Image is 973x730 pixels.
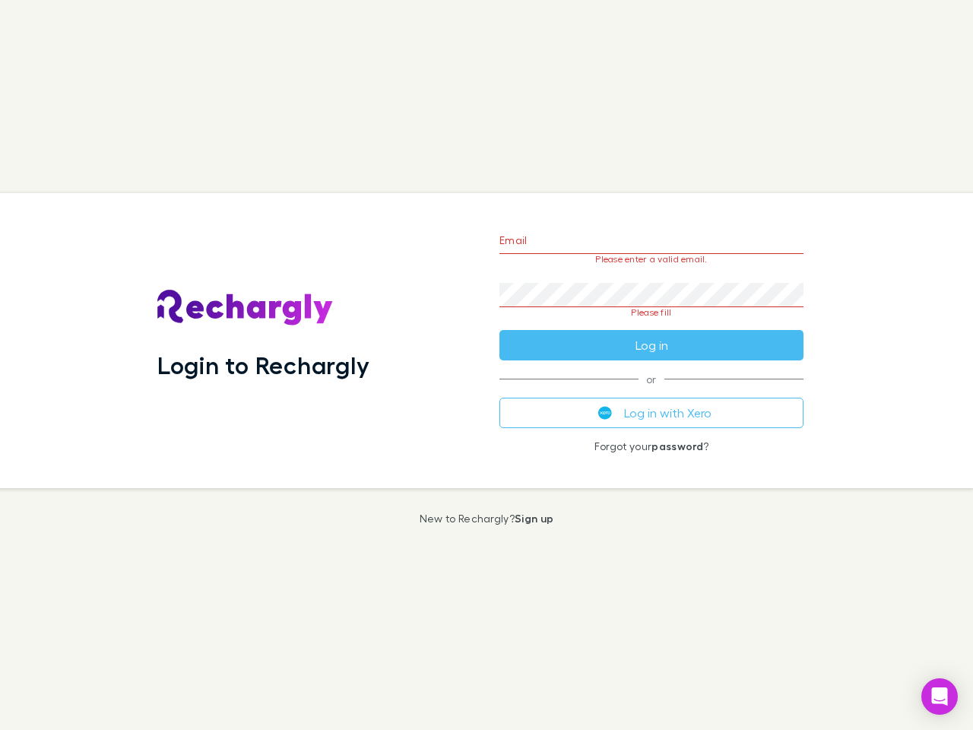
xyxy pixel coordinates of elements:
img: Rechargly's Logo [157,290,334,326]
a: password [651,440,703,452]
button: Log in with Xero [499,398,803,428]
h1: Login to Rechargly [157,351,369,379]
p: Forgot your ? [499,440,803,452]
p: New to Rechargly? [420,513,554,525]
a: Sign up [515,512,553,525]
button: Log in [499,330,803,360]
p: Please fill [499,307,803,318]
p: Please enter a valid email. [499,254,803,265]
img: Xero's logo [598,406,612,420]
div: Open Intercom Messenger [921,678,958,715]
